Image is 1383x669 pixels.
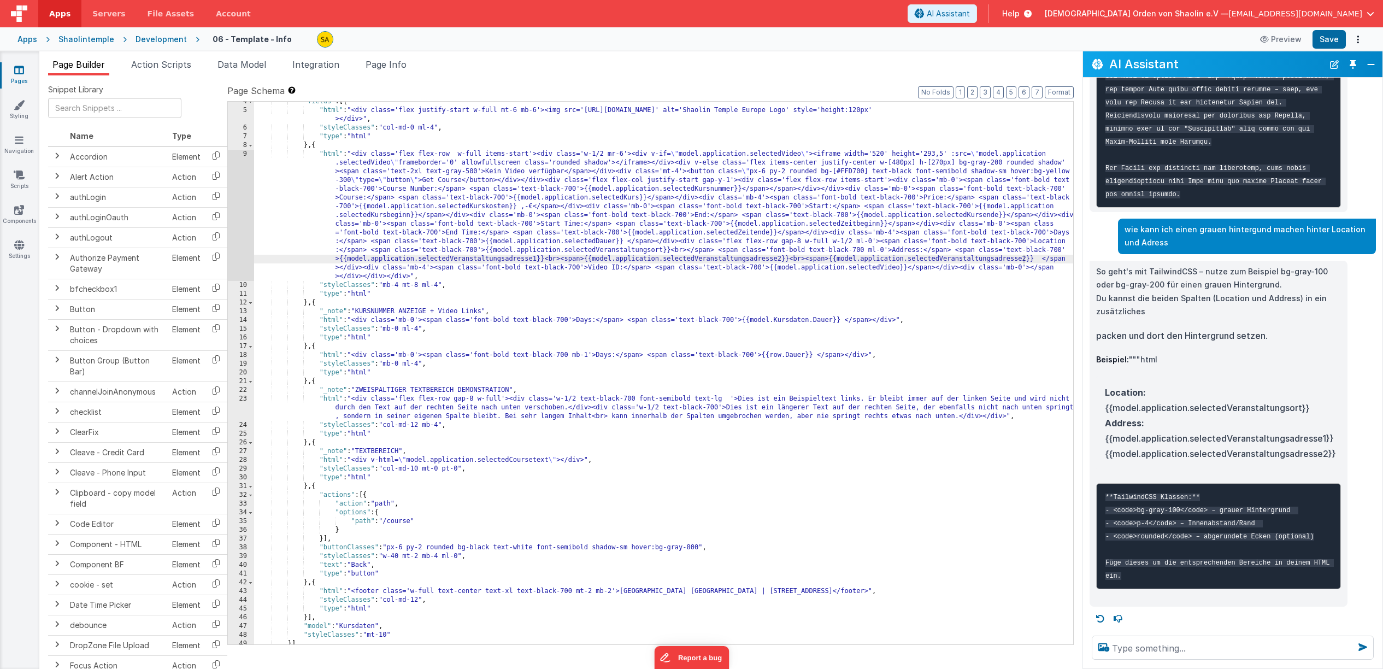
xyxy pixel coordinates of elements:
[168,534,205,554] td: Element
[654,646,729,669] iframe: Marker.io feedback button
[136,34,187,45] div: Development
[1105,402,1310,413] span: {{model.application.selectedVeranstaltungsort}}
[228,639,254,648] div: 49
[967,86,978,98] button: 2
[1105,387,1146,398] span: Location:
[1045,8,1228,19] span: [DEMOGRAPHIC_DATA] Orden von Shaolin e.V —
[213,35,292,43] h4: 06 - Template - Info
[168,422,205,442] td: Element
[228,517,254,526] div: 35
[66,382,168,402] td: channelJoinAnonymous
[66,248,168,279] td: Authorize Payment Gateway
[168,248,205,279] td: Element
[168,615,205,635] td: Action
[1096,265,1341,319] p: So geht's mit TailwindCSS – nutze zum Beispiel bg-gray-100 oder bg-gray-200 für einen grauen Hint...
[228,395,254,421] div: 23
[66,462,168,483] td: Cleave - Phone Input
[228,421,254,430] div: 24
[228,500,254,508] div: 33
[168,319,205,350] td: Element
[168,514,205,534] td: Element
[168,382,205,402] td: Action
[228,307,254,316] div: 13
[66,534,168,554] td: Component - HTML
[228,97,254,106] div: 4
[1364,57,1378,72] button: Close
[66,442,168,462] td: Cleave - Credit Card
[228,578,254,587] div: 42
[168,299,205,319] td: Element
[227,84,285,97] span: Page Schema
[1105,448,1336,459] span: {{model.application.selectedVeranstaltungsadresse2}}
[1313,30,1346,49] button: Save
[228,535,254,543] div: 37
[1345,57,1361,72] button: Toggle Pin
[168,187,205,207] td: Action
[1019,86,1029,98] button: 6
[168,442,205,462] td: Element
[48,98,181,118] input: Search Snippets ...
[172,131,191,140] span: Type
[228,141,254,150] div: 8
[228,543,254,552] div: 38
[1105,494,1334,580] code: **TailwindCSS Klassen:** - <code>bg-gray-100</code> – grauer Hintergrund - <code>p-4</code> – Inn...
[228,596,254,605] div: 44
[1006,86,1016,98] button: 5
[228,552,254,561] div: 39
[993,86,1004,98] button: 4
[131,59,191,70] span: Action Scripts
[66,595,168,615] td: Date Time Picker
[228,132,254,141] div: 7
[1105,433,1336,459] span: {{model.application.selectedVeranstaltungsadresse1}}
[228,325,254,333] div: 15
[168,167,205,187] td: Action
[66,319,168,350] td: Button - Dropdown with choices
[228,622,254,631] div: 47
[228,605,254,613] div: 45
[228,430,254,438] div: 25
[66,635,168,655] td: DropZone File Upload
[1327,57,1342,72] button: New Chat
[66,227,168,248] td: authLogout
[168,279,205,299] td: Element
[228,150,254,281] div: 9
[1228,8,1362,19] span: [EMAIL_ADDRESS][DOMAIN_NAME]
[66,279,168,299] td: bfcheckbox1
[228,124,254,132] div: 6
[92,8,125,19] span: Servers
[918,86,954,98] button: No Folds
[1350,32,1366,47] button: Options
[66,207,168,227] td: authLoginOauth
[228,482,254,491] div: 31
[956,86,965,98] button: 1
[66,402,168,422] td: checklist
[66,422,168,442] td: ClearFix
[228,316,254,325] div: 14
[48,84,103,95] span: Snippet Library
[49,8,70,19] span: Apps
[228,298,254,307] div: 12
[66,514,168,534] td: Code Editor
[66,615,168,635] td: debounce
[228,561,254,570] div: 40
[292,59,339,70] span: Integration
[1002,8,1020,19] span: Help
[168,350,205,382] td: Element
[168,574,205,595] td: Action
[228,386,254,395] div: 22
[1105,418,1144,429] span: Address:
[228,631,254,639] div: 48
[1096,353,1341,367] p: """html
[66,554,168,574] td: Component BF
[228,491,254,500] div: 32
[168,207,205,227] td: Action
[168,462,205,483] td: Element
[66,146,168,167] td: Accordion
[1096,328,1341,589] div: packen und dort den Hintergrund setzen.
[228,360,254,368] div: 19
[66,483,168,514] td: Clipboard - copy model field
[58,34,114,45] div: Shaolintemple
[66,167,168,187] td: Alert Action
[168,595,205,615] td: Element
[228,456,254,465] div: 28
